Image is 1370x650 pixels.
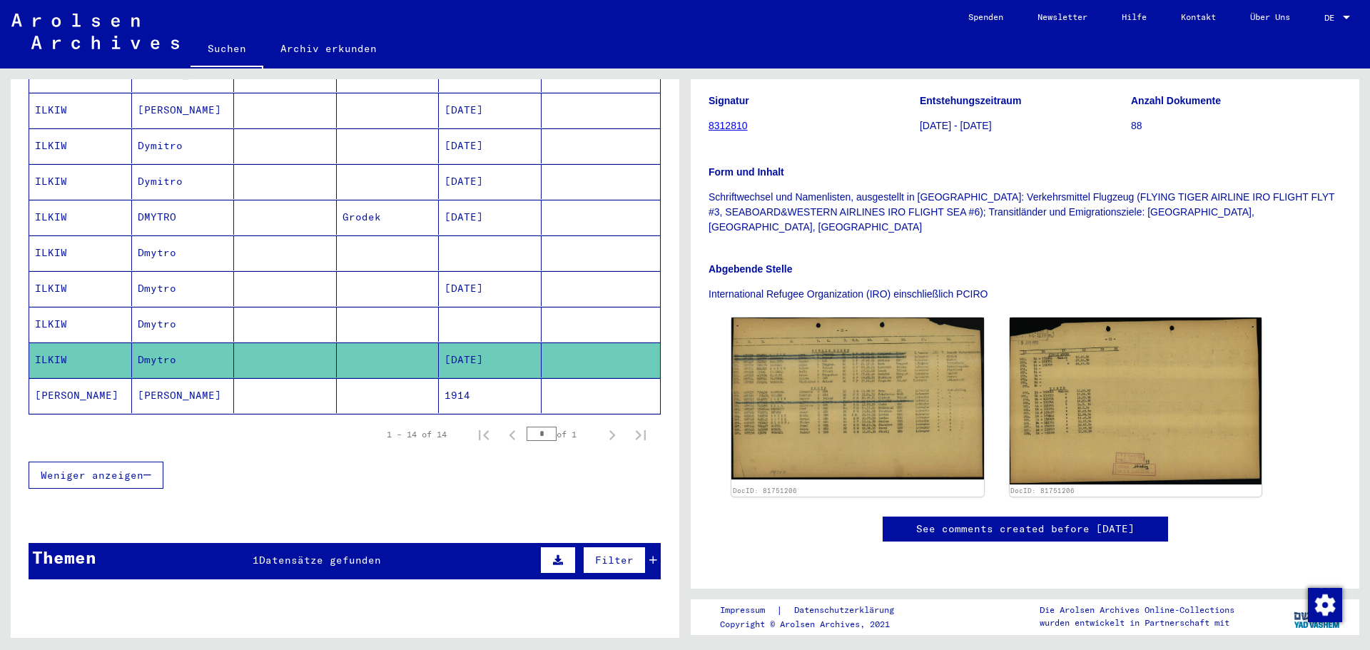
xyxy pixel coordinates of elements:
[598,420,626,449] button: Next page
[263,31,394,66] a: Archiv erkunden
[29,342,132,377] mat-cell: ILKIW
[731,318,984,479] img: 001.jpg
[29,307,132,342] mat-cell: ILKIW
[439,200,542,235] mat-cell: [DATE]
[132,93,235,128] mat-cell: [PERSON_NAME]
[1131,95,1221,106] b: Anzahl Dokumente
[720,603,776,618] a: Impressum
[720,618,911,631] p: Copyright © Arolsen Archives, 2021
[720,603,911,618] div: |
[595,554,634,567] span: Filter
[439,128,542,163] mat-cell: [DATE]
[29,235,132,270] mat-cell: ILKIW
[132,307,235,342] mat-cell: Dmytro
[920,118,1130,133] p: [DATE] - [DATE]
[387,428,447,441] div: 1 – 14 of 14
[11,14,179,49] img: Arolsen_neg.svg
[916,522,1135,537] a: See comments created before [DATE]
[1324,13,1340,23] span: DE
[439,271,542,306] mat-cell: [DATE]
[783,603,911,618] a: Datenschutzerklärung
[41,469,143,482] span: Weniger anzeigen
[709,287,1341,302] p: International Refugee Organization (IRO) einschließlich PCIRO
[709,120,748,131] a: 8312810
[439,93,542,128] mat-cell: [DATE]
[29,164,132,199] mat-cell: ILKIW
[132,200,235,235] mat-cell: DMYTRO
[583,547,646,574] button: Filter
[498,420,527,449] button: Previous page
[132,235,235,270] mat-cell: Dmytro
[470,420,498,449] button: First page
[259,554,381,567] span: Datensätze gefunden
[32,544,96,570] div: Themen
[439,164,542,199] mat-cell: [DATE]
[132,128,235,163] mat-cell: Dymitro
[253,554,259,567] span: 1
[191,31,263,68] a: Suchen
[439,378,542,413] mat-cell: 1914
[709,166,784,178] b: Form und Inhalt
[29,93,132,128] mat-cell: ILKIW
[29,462,163,489] button: Weniger anzeigen
[1040,604,1234,616] p: Die Arolsen Archives Online-Collections
[1131,118,1341,133] p: 88
[439,342,542,377] mat-cell: [DATE]
[132,378,235,413] mat-cell: [PERSON_NAME]
[29,378,132,413] mat-cell: [PERSON_NAME]
[1010,487,1075,494] a: DocID: 81751206
[920,95,1021,106] b: Entstehungszeitraum
[29,200,132,235] mat-cell: ILKIW
[1291,599,1344,634] img: yv_logo.png
[1010,318,1262,484] img: 002.jpg
[1308,588,1342,622] img: Zustimmung ändern
[132,164,235,199] mat-cell: Dymitro
[132,271,235,306] mat-cell: Dmytro
[709,95,749,106] b: Signatur
[337,200,440,235] mat-cell: Grodek
[626,420,655,449] button: Last page
[1040,616,1234,629] p: wurden entwickelt in Partnerschaft mit
[132,342,235,377] mat-cell: Dmytro
[709,263,792,275] b: Abgebende Stelle
[733,487,797,494] a: DocID: 81751206
[29,271,132,306] mat-cell: ILKIW
[709,190,1341,235] p: Schriftwechsel und Namenlisten, ausgestellt in [GEOGRAPHIC_DATA]: Verkehrsmittel Flugzeug (FLYING...
[527,427,598,441] div: of 1
[29,128,132,163] mat-cell: ILKIW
